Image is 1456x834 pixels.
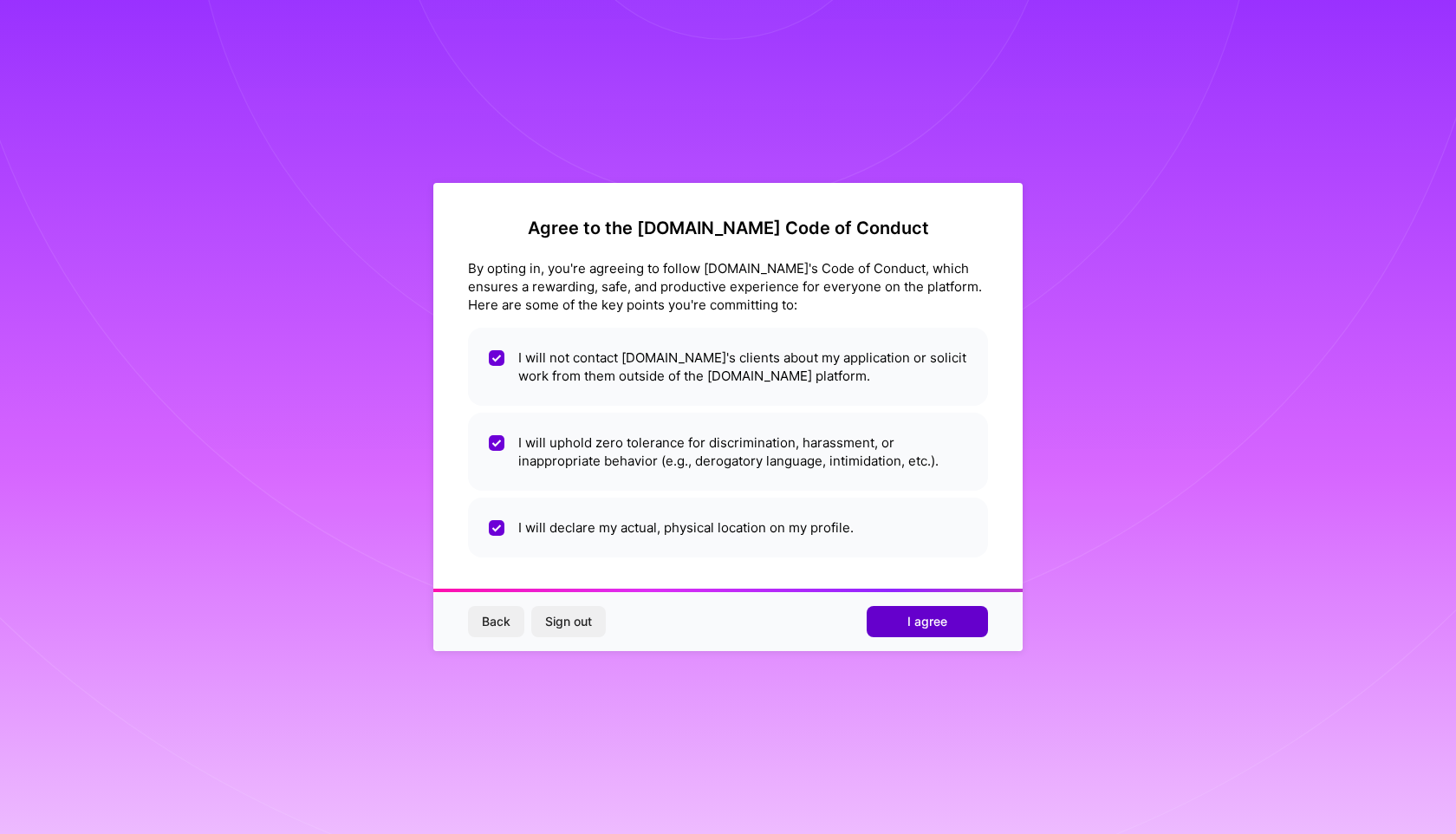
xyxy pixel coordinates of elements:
button: I agree [867,606,988,637]
div: By opting in, you're agreeing to follow [DOMAIN_NAME]'s Code of Conduct, which ensures a rewardin... [468,259,988,314]
button: Back [468,606,524,637]
li: I will declare my actual, physical location on my profile. [468,498,988,557]
h2: Agree to the [DOMAIN_NAME] Code of Conduct [468,218,988,238]
span: I agree [907,613,947,630]
button: Sign out [531,606,606,637]
span: Back [482,613,510,630]
li: I will not contact [DOMAIN_NAME]'s clients about my application or solicit work from them outside... [468,328,988,406]
li: I will uphold zero tolerance for discrimination, harassment, or inappropriate behavior (e.g., der... [468,413,988,491]
span: Sign out [545,613,592,630]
